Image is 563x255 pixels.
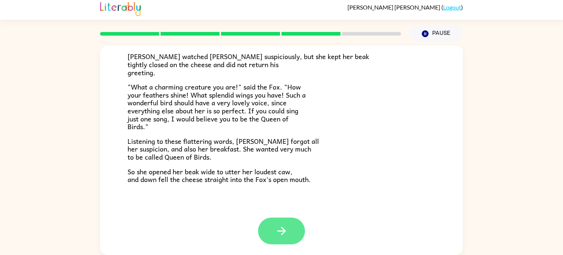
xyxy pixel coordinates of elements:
div: ( ) [347,4,463,11]
span: "What a charming creature you are!" said the Fox. "How your feathers shine! What splendid wings y... [128,81,306,132]
span: Listening to these flattering words, [PERSON_NAME] forgot all her suspicion, and also her breakfa... [128,136,319,162]
span: [PERSON_NAME] watched [PERSON_NAME] suspiciously, but she kept her beak tightly closed on the che... [128,51,369,77]
span: So she opened her beak wide to utter her loudest caw, and down fell the cheese straight into the ... [128,166,311,185]
span: [PERSON_NAME] [PERSON_NAME] [347,4,441,11]
button: Pause [410,25,463,42]
a: Logout [443,4,461,11]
